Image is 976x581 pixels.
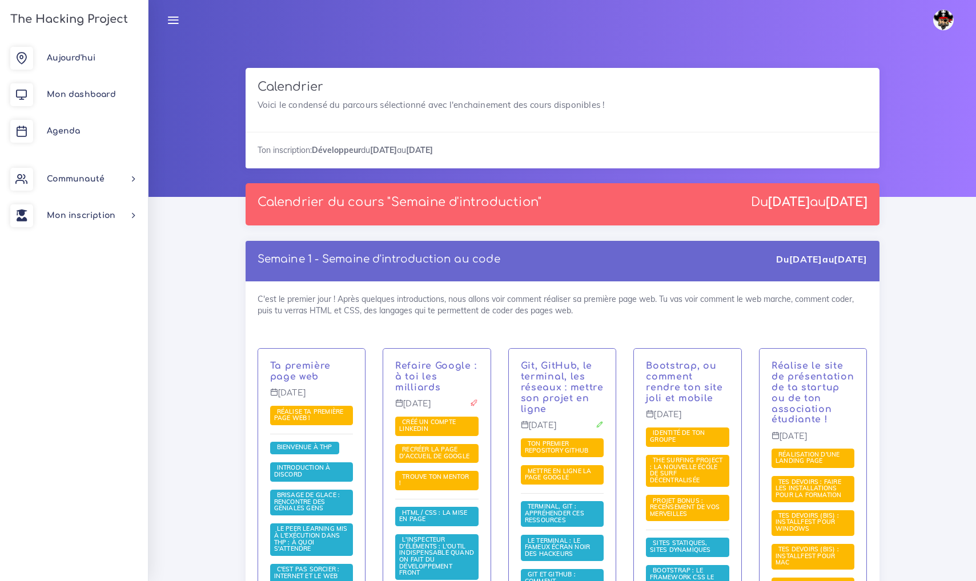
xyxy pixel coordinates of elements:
a: Ta première page web [270,361,331,382]
div: Ton inscription: du au [246,132,879,168]
p: Calendrier du cours "Semaine d'introduction" [258,195,542,209]
p: [DATE] [772,431,855,450]
a: HTML / CSS : la mise en page [399,509,467,523]
span: PROJET BONUS : recensement de vos merveilles [650,497,720,518]
span: Mon dashboard [47,90,116,99]
span: The Surfing Project : la nouvelle école de surf décentralisée [650,456,722,484]
p: [DATE] [270,388,354,406]
a: L'inspecteur d'éléments : l'outil indispensable quand on fait du développement front [399,536,474,577]
a: Identité de ton groupe [650,429,705,444]
span: Agenda [47,127,80,135]
a: Tes devoirs (bis) : Installfest pour MAC [776,546,839,567]
div: Du au [776,253,867,266]
a: Terminal, Git : appréhender ces ressources [525,503,584,524]
p: Voici le condensé du parcours sélectionné avec l'enchainement des cours disponibles ! [258,98,867,112]
a: Tes devoirs (bis) : Installfest pour Windows [776,512,839,533]
a: Réalise le site de présentation de ta startup ou de ton association étudiante ! [772,361,854,425]
a: Trouve ton mentor ! [399,473,469,488]
a: Créé un compte LinkedIn [399,418,456,433]
span: Réalisation d'une landing page [776,450,840,465]
a: Réalisation d'une landing page [776,451,840,466]
span: C'est pas sorcier : internet et le web [274,565,341,580]
span: Tes devoirs (bis) : Installfest pour MAC [776,545,839,566]
span: Créé un compte LinkedIn [399,418,456,433]
div: Du au [751,195,867,209]
a: Le terminal : le fameux écran noir des hackeurs [525,537,591,558]
strong: [DATE] [826,195,867,209]
a: Tes devoirs : faire les installations pour la formation [776,478,845,499]
a: Git, GitHub, le terminal, les réseaux : mettre son projet en ligne [521,361,604,414]
span: Sites statiques, sites dynamiques [650,539,713,554]
span: Aujourd'hui [47,54,95,62]
a: Sites statiques, sites dynamiques [650,539,713,554]
a: Mettre en ligne la page Google [525,467,592,482]
a: Ton premier repository GitHub [525,440,592,455]
a: Bienvenue à THP [274,443,335,451]
p: [DATE] [521,421,604,439]
p: [DATE] [395,399,479,417]
strong: [DATE] [834,253,867,265]
strong: [DATE] [789,253,822,265]
a: PROJET BONUS : recensement de vos merveilles [650,497,720,518]
a: Réalise ta première page web ! [274,407,344,422]
a: Refaire Google : à toi les milliards [395,361,476,393]
a: Semaine 1 - Semaine d'introduction au code [258,253,500,265]
span: Bienvenue à THP [274,443,335,451]
a: Introduction à Discord [274,464,331,479]
strong: [DATE] [370,145,397,155]
a: Brisage de glace : rencontre des géniales gens [274,491,340,513]
span: Le terminal : le fameux écran noir des hackeurs [525,536,591,558]
span: Mettre en ligne la page Google [525,467,592,482]
span: Communauté [47,175,105,183]
span: Mon inscription [47,211,115,220]
img: avatar [933,10,954,30]
h3: Calendrier [258,80,867,94]
strong: Développeur [312,145,361,155]
strong: [DATE] [768,195,810,209]
a: Le Peer learning mis à l'exécution dans THP : à quoi s'attendre [274,525,348,553]
a: The Surfing Project : la nouvelle école de surf décentralisée [650,457,722,485]
span: Brisage de glace : rencontre des géniales gens [274,491,340,512]
a: Recréer la page d'accueil de Google [399,446,472,461]
strong: [DATE] [406,145,433,155]
span: Recréer la page d'accueil de Google [399,445,472,460]
h3: The Hacking Project [7,13,128,26]
p: [DATE] [646,410,729,428]
a: Bootstrap, ou comment rendre ton site joli et mobile [646,361,723,403]
a: C'est pas sorcier : internet et le web [274,566,341,580]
